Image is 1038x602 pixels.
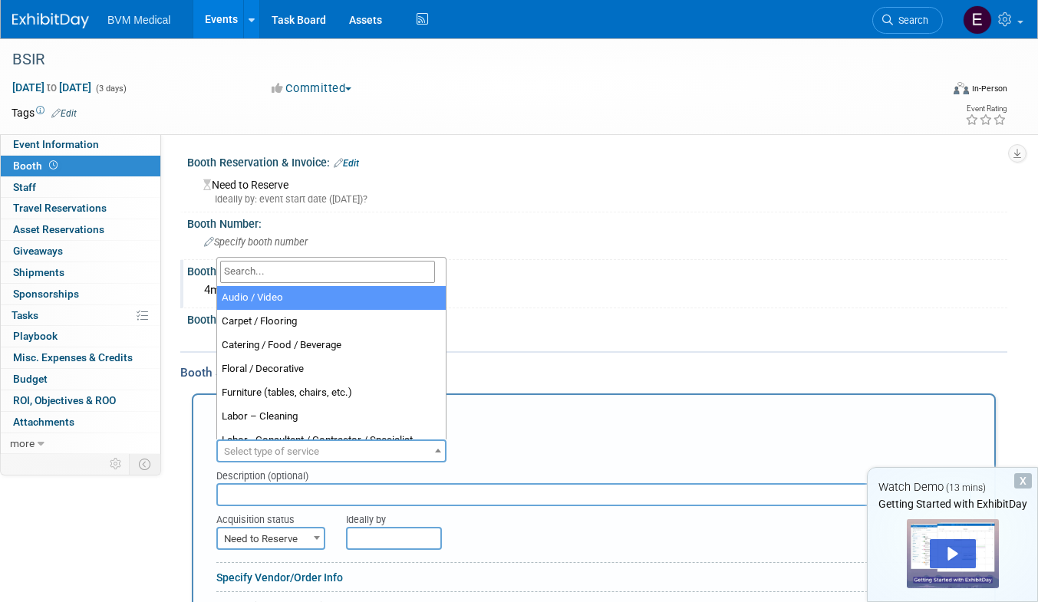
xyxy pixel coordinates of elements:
[13,202,107,214] span: Travel Reservations
[13,138,99,150] span: Event Information
[217,286,446,310] li: Audio / Video
[1,305,160,326] a: Tasks
[10,437,35,449] span: more
[13,223,104,235] span: Asset Reservations
[266,81,358,97] button: Committed
[217,381,446,405] li: Furniture (tables, chairs, etc.)
[13,330,58,342] span: Playbook
[1,326,160,347] a: Playbook
[199,173,996,206] div: Need to Reserve
[187,308,1007,328] div: Booth Notes:
[217,429,446,452] li: Labor - Consultant / Contractor / Specialist
[94,84,127,94] span: (3 days)
[1,284,160,304] a: Sponsorships
[130,454,161,474] td: Toggle Event Tabs
[7,46,922,74] div: BSIR
[217,405,446,429] li: Labor – Cleaning
[1,219,160,240] a: Asset Reservations
[13,160,61,172] span: Booth
[216,462,971,483] div: Description (optional)
[1,433,160,454] a: more
[13,351,133,364] span: Misc. Expenses & Credits
[203,192,996,206] div: Ideally by: event start date ([DATE])?
[204,236,308,248] span: Specify booth number
[180,364,1007,381] div: Booth Services
[8,6,735,21] body: Rich Text Area. Press ALT-0 for help.
[187,212,1007,232] div: Booth Number:
[1,390,160,411] a: ROI, Objectives & ROO
[1,156,160,176] a: Booth
[216,411,971,436] div: New Booth Service
[872,7,943,34] a: Search
[1014,473,1032,489] div: Dismiss
[217,310,446,334] li: Carpet / Flooring
[217,357,446,381] li: Floral / Decorative
[965,105,1007,113] div: Event Rating
[861,80,1007,103] div: Event Format
[220,261,435,283] input: Search...
[216,571,343,584] a: Specify Vendor/Order Info
[13,266,64,278] span: Shipments
[187,260,1007,279] div: Booth Size:
[12,105,77,120] td: Tags
[12,81,92,94] span: [DATE] [DATE]
[12,13,89,28] img: ExhibitDay
[334,158,359,169] a: Edit
[13,181,36,193] span: Staff
[216,527,325,550] span: Need to Reserve
[13,416,74,428] span: Attachments
[963,5,992,35] img: emily page
[103,454,130,474] td: Personalize Event Tab Strip
[13,288,79,300] span: Sponsorships
[971,83,1007,94] div: In-Person
[44,81,59,94] span: to
[218,528,324,550] span: Need to Reserve
[12,309,38,321] span: Tasks
[224,446,319,457] span: Select type of service
[13,394,116,406] span: ROI, Objectives & ROO
[1,134,160,155] a: Event Information
[1,262,160,283] a: Shipments
[1,412,160,433] a: Attachments
[946,482,986,493] span: (13 mins)
[346,506,907,527] div: Ideally by
[217,334,446,357] li: Catering / Food / Beverage
[930,539,976,568] div: Play
[187,151,1007,171] div: Booth Reservation & Invoice:
[13,373,48,385] span: Budget
[868,479,1037,495] div: Watch Demo
[868,496,1037,512] div: Getting Started with ExhibitDay
[1,177,160,198] a: Staff
[107,14,170,26] span: BVM Medical
[51,108,77,119] a: Edit
[1,369,160,390] a: Budget
[1,347,160,368] a: Misc. Expenses & Credits
[46,160,61,171] span: Booth not reserved yet
[954,82,969,94] img: Format-Inperson.png
[1,198,160,219] a: Travel Reservations
[893,15,928,26] span: Search
[13,245,63,257] span: Giveaways
[199,278,996,302] div: 4m x 4m
[1,241,160,262] a: Giveaways
[216,506,323,527] div: Acquisition status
